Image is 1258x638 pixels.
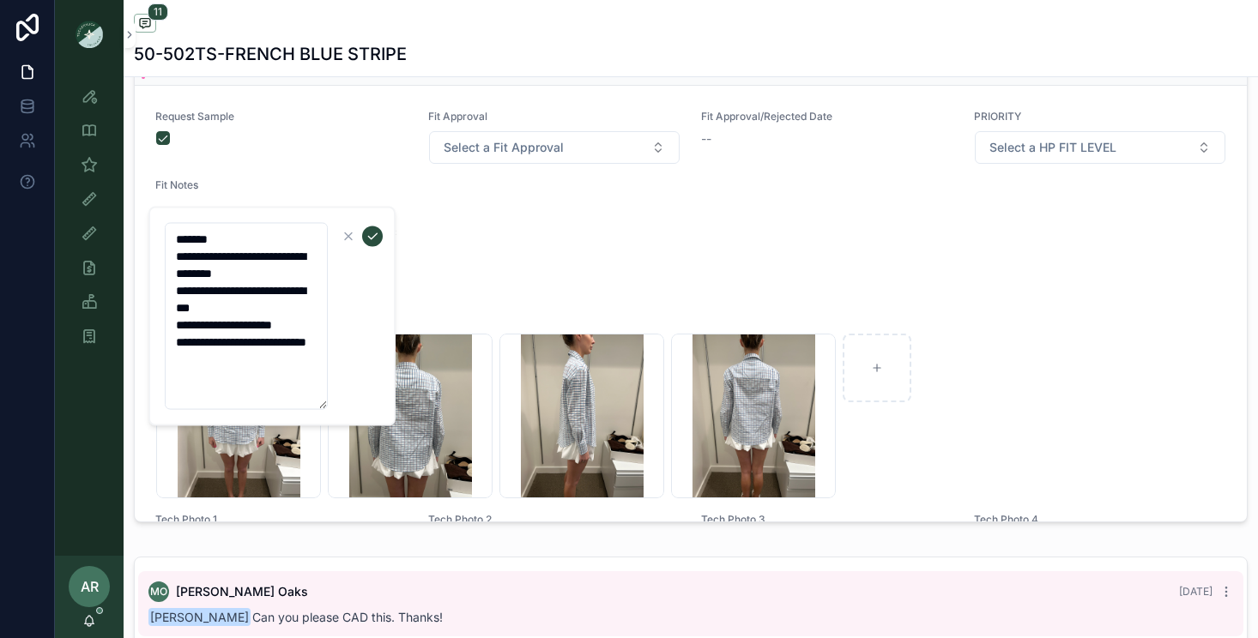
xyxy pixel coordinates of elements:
[155,178,1226,192] span: Fit Notes
[428,513,680,527] span: Tech Photo 2
[975,131,1225,164] button: Select Button
[701,110,953,123] span: Fit Approval/Rejected Date
[155,513,408,527] span: Tech Photo 1
[429,131,680,164] button: Select Button
[1179,585,1213,598] span: [DATE]
[148,608,251,626] span: [PERSON_NAME]
[76,21,103,48] img: App logo
[81,576,99,597] span: AR
[134,14,156,35] button: 11
[134,42,407,66] h1: 50-502TS-FRENCH BLUE STRIPE
[176,583,308,600] span: [PERSON_NAME] Oaks
[428,110,680,123] span: Fit Approval
[444,139,564,156] span: Select a Fit Approval
[155,110,408,123] span: Request Sample
[701,513,953,527] span: Tech Photo 3
[150,585,167,599] span: MO
[974,110,1226,123] span: PRIORITY
[148,610,443,624] span: Can you please CAD this. Thanks!
[55,69,124,374] div: scrollable content
[989,139,1116,156] span: Select a HP FIT LEVEL
[148,3,168,21] span: 11
[155,312,1226,326] span: Fit Photos
[701,130,711,147] span: --
[162,206,1219,292] span: [DATE] FIT STATUS PROTO-PPS in correct fabric - make sure it matches stock spec - Go BTS on every...
[974,513,1226,527] span: Tech Photo 4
